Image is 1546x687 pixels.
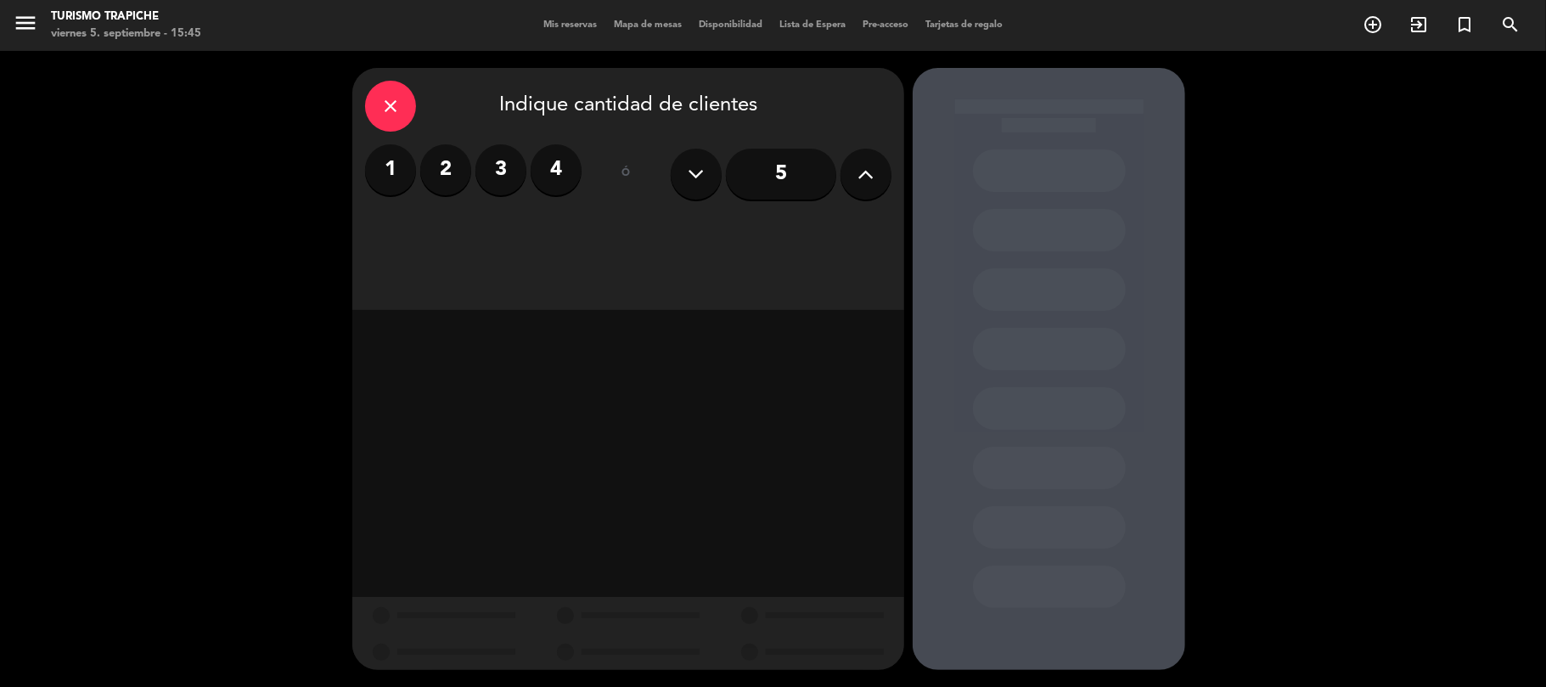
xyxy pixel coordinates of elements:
span: Lista de Espera [771,20,854,30]
label: 1 [365,144,416,195]
span: Tarjetas de regalo [917,20,1011,30]
button: menu [13,10,38,42]
i: exit_to_app [1408,14,1429,35]
label: 3 [475,144,526,195]
div: Indique cantidad de clientes [365,81,891,132]
div: viernes 5. septiembre - 15:45 [51,25,201,42]
span: Mapa de mesas [605,20,690,30]
i: search [1500,14,1521,35]
i: turned_in_not [1454,14,1475,35]
label: 2 [420,144,471,195]
i: close [380,96,401,116]
span: Mis reservas [535,20,605,30]
span: Pre-acceso [854,20,917,30]
div: Turismo Trapiche [51,8,201,25]
div: ó [599,144,654,204]
span: Disponibilidad [690,20,771,30]
label: 4 [531,144,582,195]
i: menu [13,10,38,36]
i: add_circle_outline [1363,14,1383,35]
